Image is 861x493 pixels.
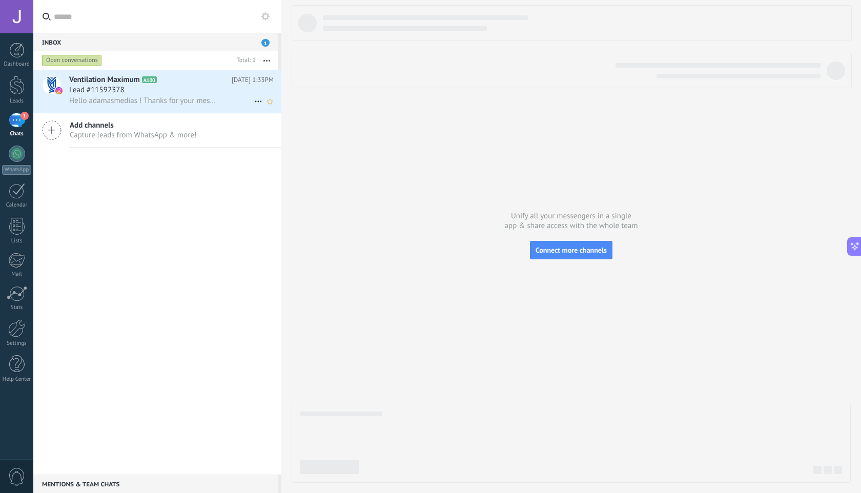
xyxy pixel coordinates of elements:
[20,112,29,120] span: 1
[2,61,32,68] div: Dashboard
[2,165,31,175] div: WhatsApp
[55,87,63,94] img: icon
[69,96,217,106] span: Hello adamasmedias ! Thanks for your message. We’ll get back to you as soon as we are available. ...
[233,55,256,66] div: Total: 1
[530,241,612,259] button: Connect more channels
[261,39,270,47] span: 1
[2,271,32,278] div: Mail
[2,376,32,383] div: Help Center
[42,54,102,67] div: Open conversations
[2,340,32,347] div: Settings
[142,76,157,83] span: A100
[2,202,32,209] div: Calendar
[70,130,197,140] span: Capture leads from WhatsApp & more!
[69,85,125,95] span: Lead #11592378
[256,51,278,70] button: More
[33,33,278,51] div: Inbox
[33,70,281,113] a: avatariconVentilation MaximumA100[DATE] 1:33PMLead #11592378Hello adamasmedias ! Thanks for your ...
[69,75,140,85] span: Ventilation Maximum
[232,75,274,85] span: [DATE] 1:33PM
[2,238,32,244] div: Lists
[2,304,32,311] div: Stats
[536,245,607,255] span: Connect more channels
[33,475,278,493] div: Mentions & Team chats
[2,131,32,137] div: Chats
[70,120,197,130] span: Add channels
[2,98,32,105] div: Leads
